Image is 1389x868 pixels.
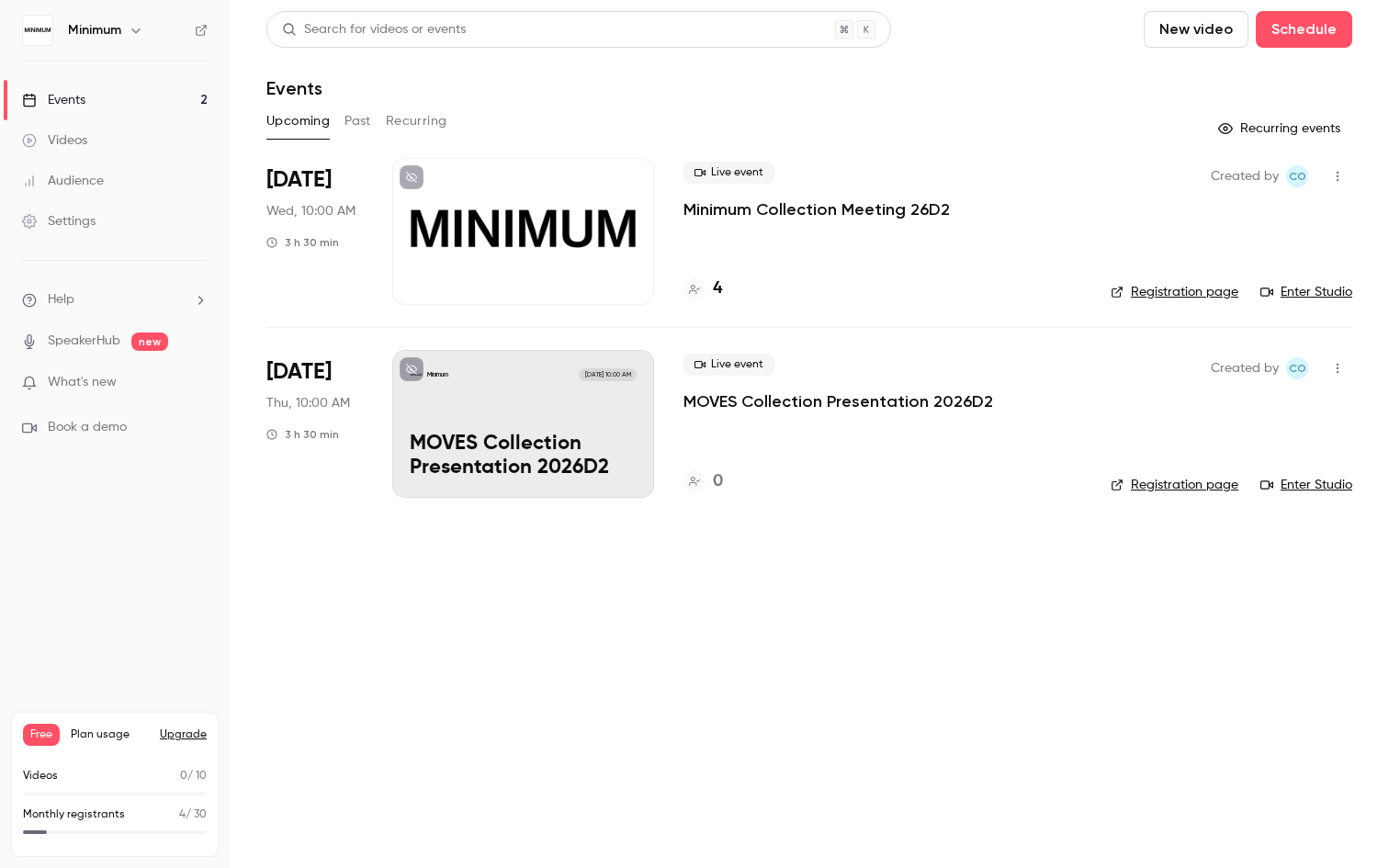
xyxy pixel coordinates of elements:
[266,357,332,387] span: [DATE]
[22,172,104,190] div: Audience
[48,332,120,351] a: SpeakerHub
[266,394,350,412] span: Thu, 10:00 AM
[48,373,117,392] span: What's new
[282,20,466,39] div: Search for videos or events
[713,469,723,494] h4: 0
[713,276,722,301] h4: 4
[266,427,339,442] div: 3 h 30 min
[48,418,127,437] span: Book a demo
[683,390,993,412] a: MOVES Collection Presentation 2026D2
[266,350,363,497] div: Sep 18 Thu, 10:00 AM (Europe/Copenhagen)
[266,107,330,136] button: Upcoming
[23,16,52,45] img: Minimum
[71,727,149,742] span: Plan usage
[23,768,58,784] p: Videos
[160,727,207,742] button: Upgrade
[266,158,363,305] div: Sep 17 Wed, 10:00 AM (Europe/Copenhagen)
[683,276,722,301] a: 4
[1211,165,1279,187] span: Created by
[22,91,85,109] div: Events
[179,806,207,823] p: / 30
[266,77,322,99] h1: Events
[579,368,636,381] span: [DATE] 10:00 AM
[386,107,447,136] button: Recurring
[1260,476,1352,494] a: Enter Studio
[22,212,96,231] div: Settings
[1111,283,1238,301] a: Registration page
[266,165,332,195] span: [DATE]
[1286,165,1308,187] span: Christian Oxvig
[180,768,207,784] p: / 10
[683,469,723,494] a: 0
[344,107,371,136] button: Past
[1211,357,1279,379] span: Created by
[180,771,187,782] span: 0
[1289,357,1306,379] span: CO
[683,354,774,376] span: Live event
[1260,283,1352,301] a: Enter Studio
[410,433,637,480] p: MOVES Collection Presentation 2026D2
[392,350,654,497] a: MOVES Collection Presentation 2026D2 Minimum[DATE] 10:00 AMMOVES Collection Presentation 2026D2
[1289,165,1306,187] span: CO
[22,290,208,310] li: help-dropdown-opener
[683,198,950,220] a: Minimum Collection Meeting 26D2
[131,333,168,351] span: new
[266,202,356,220] span: Wed, 10:00 AM
[1256,11,1352,48] button: Schedule
[68,21,121,39] h6: Minimum
[427,370,448,379] p: Minimum
[1144,11,1248,48] button: New video
[186,375,208,391] iframe: Noticeable Trigger
[1210,114,1352,143] button: Recurring events
[22,131,87,150] div: Videos
[683,162,774,184] span: Live event
[23,724,60,746] span: Free
[179,809,186,820] span: 4
[1111,476,1238,494] a: Registration page
[266,235,339,250] div: 3 h 30 min
[23,806,125,823] p: Monthly registrants
[48,290,74,310] span: Help
[1286,357,1308,379] span: Christian Oxvig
